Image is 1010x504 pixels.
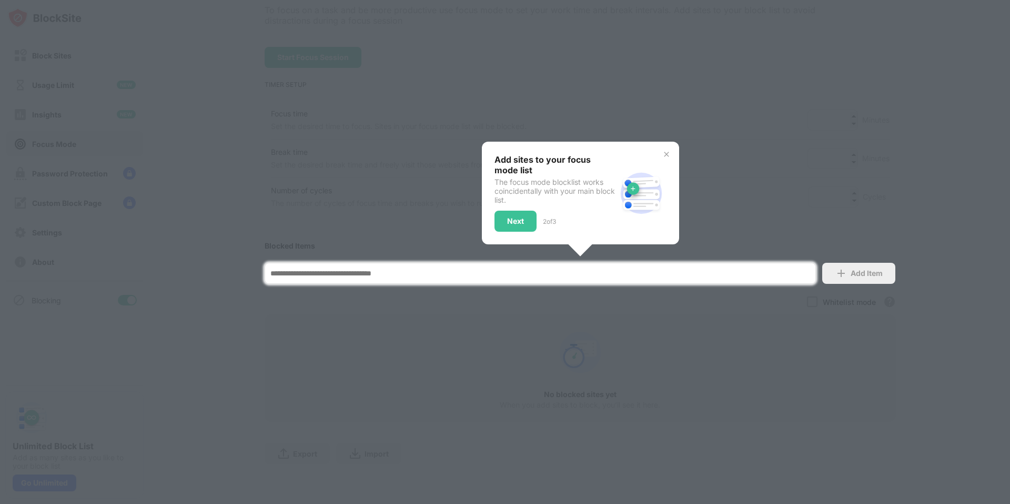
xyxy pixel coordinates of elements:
div: The focus mode blocklist works coincidentally with your main block list. [494,177,616,204]
div: Next [507,217,524,225]
div: Add sites to your focus mode list [494,154,616,175]
div: Add Item [851,269,883,278]
img: block-site.svg [616,168,666,219]
img: x-button.svg [662,150,671,159]
div: 2 of 3 [543,218,556,225]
